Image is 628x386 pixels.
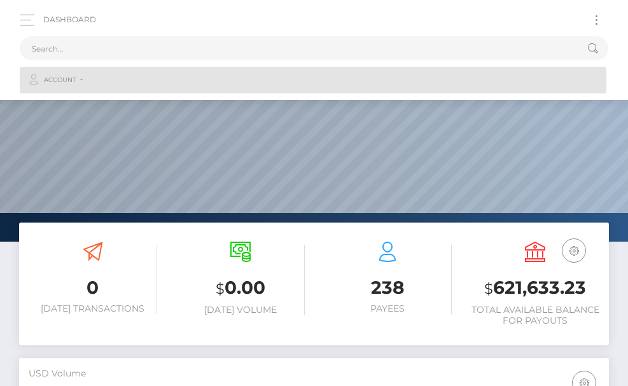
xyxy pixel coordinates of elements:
[29,303,157,314] h6: [DATE] Transactions
[324,275,452,300] h3: 238
[176,275,305,301] h3: 0.00
[471,275,599,301] h3: 621,633.23
[324,303,452,314] h6: Payees
[585,11,608,29] button: Toggle navigation
[29,368,599,380] h5: USD Volume
[471,305,599,326] h6: Total Available Balance for Payouts
[484,280,493,298] small: $
[216,280,225,298] small: $
[44,74,76,86] span: Account
[176,305,305,315] h6: [DATE] Volume
[20,36,575,60] input: Search...
[43,6,96,33] a: Dashboard
[29,275,157,300] h3: 0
